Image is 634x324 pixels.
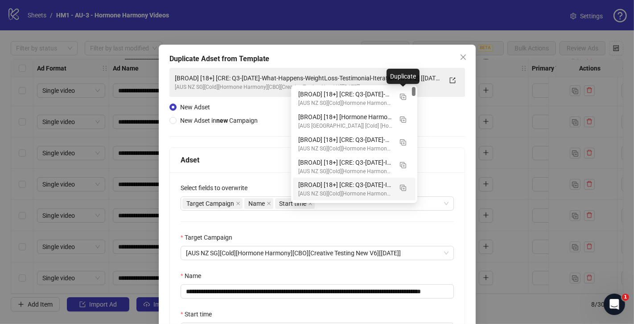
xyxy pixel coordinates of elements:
label: Name [181,271,207,281]
div: [BROAD] [18+] [CRE: Q3-[DATE]-What-Happens-WeightLoss-Testimonial-Iteration-HH-1.2] [[DATE]] [175,73,442,83]
img: Duplicate [400,116,406,123]
div: Adset [181,154,454,166]
button: Duplicate [396,112,410,126]
div: [AUS NZ SG][Cold][Hormone Harmony][CBO][Creative Testing New V6][[DATE]] [298,99,392,108]
button: Duplicate [396,89,410,104]
span: export [449,77,456,83]
div: [BROAD] [18+] [Hormone Harmony #15] [26 September 2025] [293,110,416,133]
img: Duplicate [400,185,406,191]
span: Name [248,199,265,208]
div: [BROAD] [18+] [CRE: Q3-[DATE]-STATIC-UGC-WITH-VO-HH] [[DATE]] [298,135,392,145]
button: Close [456,50,470,64]
span: close [267,201,271,206]
strong: new [216,117,228,124]
button: Duplicate [396,135,410,149]
span: 1 [622,294,629,301]
img: Duplicate [400,139,406,145]
iframe: Intercom live chat [604,294,625,315]
div: [BROAD] [18+] [CRE: Q3-[DATE]-IS-NOT-FAT-WEIGHTLOSS-VO-HH] [[DATE]] [298,158,392,167]
div: [AUS NZ SG][Cold][Hormone Harmony][CBO][Creative Testing New V6][[DATE]] [175,83,442,91]
div: [BROAD] [18+] [CRE: Q3-[DATE]-IS-NOT-FAT-WEIGHTLOSS-VO-HH] [[DATE]] [298,180,392,190]
input: Name [181,284,454,299]
img: Duplicate [400,94,406,100]
span: close [236,201,240,206]
div: [AUS [GEOGRAPHIC_DATA]] [Cold] [Hormone Harmony] [Insertion #3] [ASC] [[DATE]] [298,122,392,130]
span: Start time [279,199,306,208]
label: Target Campaign [181,233,238,242]
span: close [460,54,467,61]
button: Duplicate [396,158,410,172]
div: Duplicate Adset from Template [169,54,465,64]
span: New Adset [180,104,210,111]
span: Name [244,198,273,209]
div: [AUS NZ SG][Cold][Hormone Harmony][CBO][Creative Testing New V6][[DATE]] [298,145,392,153]
span: [AUS NZ SG][Cold][Hormone Harmony][CBO][Creative Testing New V6][18 Sept 2025] [186,246,449,260]
img: Duplicate [400,162,406,168]
div: [AUS NZ SG][Cold][Hormone Harmony][CBO][Creative Testing New V6][[DATE]] [298,167,392,176]
div: [BROAD] [18+] [CRE: Q3-09-SEP-2025-IS-NOT-FAT-WEIGHTLOSS-VO-HH] [26 Sept] [293,178,416,200]
span: Target Campaign [186,199,234,208]
div: [BROAD] [18+] [CRE: Q3-09-SEP-2025-IS-NOT-FAT-WEIGHTLOSS-VO-HH] [26 Sept] [293,155,416,178]
span: New Adset in Campaign [180,117,258,124]
div: [BROAD] [18+] [CRE: Q3-09-SEP-2025-What-Happens-WeightLoss-Testimonial-Iteration-HH-1.2] [26 Sept] [293,87,416,110]
span: close [308,201,313,206]
div: [BROAD] [18+] [CRE: Q3-[DATE]-What-Happens-WeightLoss-Testimonial-Iteration-HH-1.2] [[DATE]] [298,89,392,99]
label: Start time [181,309,218,319]
span: Start time [275,198,315,209]
div: [AUS NZ SG][Cold][Hormone Harmony][CBO][Creative Testing New V6][[DATE]] [298,190,392,198]
span: Target Campaign [182,198,243,209]
button: Duplicate [396,180,410,194]
div: [Churned Subscriber | Never Reactivated ] [18+] [CRE: Q3-All-Time] [25 Sept 2025] [293,200,416,223]
label: Select fields to overwrite [181,183,253,193]
div: [BROAD] [18+] [Hormone Harmony #15] [[DATE]] [298,112,392,122]
div: [BROAD] [18+] [CRE: Q3-08-AUG-2025-STATIC-UGC-WITH-VO-HH] [26 Sept] [293,133,416,155]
